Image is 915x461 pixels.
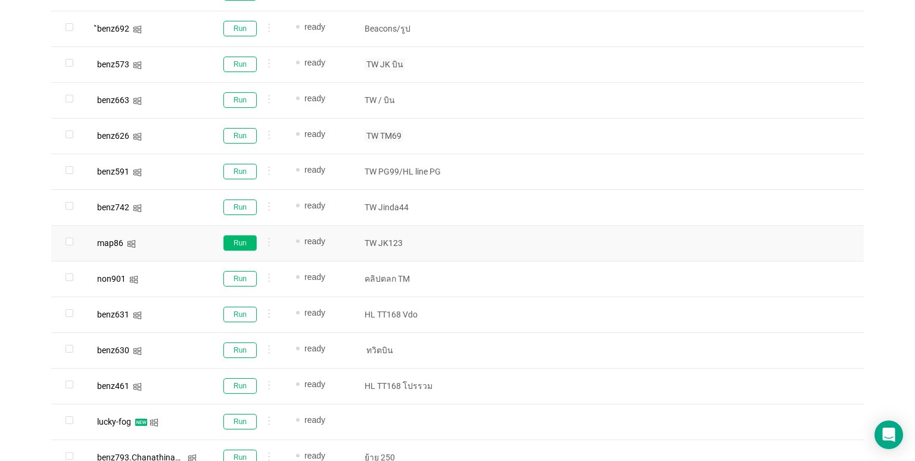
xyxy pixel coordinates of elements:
button: Run [223,164,257,179]
p: TW JK123 [365,237,452,249]
i: icon: windows [133,347,142,356]
i: icon: windows [133,204,142,213]
button: Run [223,200,257,215]
p: TW PG99/HL line PG [365,166,452,177]
button: Run [223,342,257,358]
i: icon: windows [133,132,142,141]
p: HL TT168 Vdo [365,309,452,320]
div: lucky-fog [97,418,131,426]
i: icon: windows [133,96,142,105]
div: benz663 [97,96,129,104]
p: TW Jinda44 [365,201,452,213]
button: Run [223,235,257,251]
i: icon: windows [129,275,138,284]
p: TW / บิน [365,94,452,106]
span: ready [304,201,325,210]
div: Open Intercom Messenger [874,420,903,449]
span: ready [304,272,325,282]
div: benz461 [97,382,129,390]
button: Run [223,414,257,429]
div: non901 [97,275,126,283]
span: ready [304,165,325,175]
span: TW JK บิน [365,58,405,70]
div: map86 [97,239,123,247]
button: Run [223,21,257,36]
div: benz626 [97,132,129,140]
span: ready [304,236,325,246]
span: ready [304,415,325,425]
div: ิbenz692 [97,24,129,33]
div: benz742 [97,203,129,211]
span: ready [304,58,325,67]
button: Run [223,271,257,286]
i: icon: windows [133,382,142,391]
div: benz630 [97,346,129,354]
i: icon: windows [133,311,142,320]
button: Run [223,128,257,144]
span: ready [304,22,325,32]
p: คลิปตลก TM [365,273,452,285]
span: ready [304,344,325,353]
p: Beacons/รูป [365,23,452,35]
button: Run [223,92,257,108]
i: icon: windows [133,61,142,70]
span: TW TM69 [365,130,403,142]
div: benz591 [97,167,129,176]
p: HL TT168 โปรรวม [365,380,452,392]
span: ทวิตบิน [365,344,395,356]
button: Run [223,307,257,322]
i: icon: windows [133,168,142,177]
span: ready [304,379,325,389]
button: Run [223,378,257,394]
div: benz573 [97,60,129,68]
i: icon: windows [127,239,136,248]
span: ready [304,308,325,317]
i: icon: windows [133,25,142,34]
button: Run [223,57,257,72]
span: ready [304,94,325,103]
span: ready [304,129,325,139]
span: ready [304,451,325,460]
i: icon: windows [150,418,158,427]
div: benz631 [97,310,129,319]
